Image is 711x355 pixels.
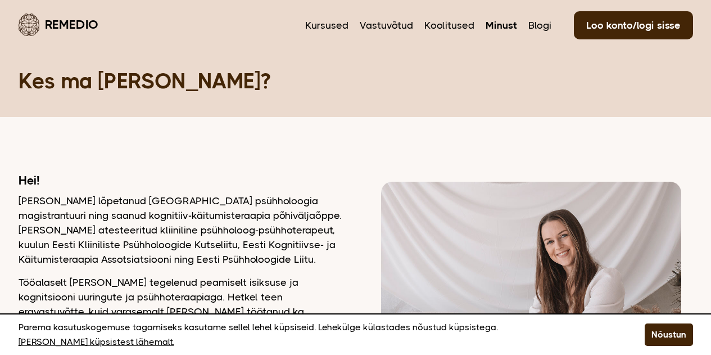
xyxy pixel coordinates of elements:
button: Nõustun [645,323,693,346]
h1: Kes ma [PERSON_NAME]? [19,68,693,95]
a: Blogi [528,18,551,33]
a: Remedio [19,11,98,38]
img: Remedio logo [19,14,39,36]
a: Loo konto/logi sisse [574,11,693,39]
a: Vastuvõtud [360,18,413,33]
p: [PERSON_NAME] lõpetanud [GEOGRAPHIC_DATA] psühholoogia magistrantuuri ning saanud kognitiiv-käitu... [19,194,342,267]
a: Kursused [305,18,348,33]
p: Parema kasutuskogemuse tagamiseks kasutame sellel lehel küpsiseid. Lehekülge külastades nõustud k... [19,320,617,349]
a: [PERSON_NAME] küpsistest lähemalt. [19,335,174,349]
h2: Hei! [19,173,342,188]
a: Minust [486,18,517,33]
a: Koolitused [424,18,474,33]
